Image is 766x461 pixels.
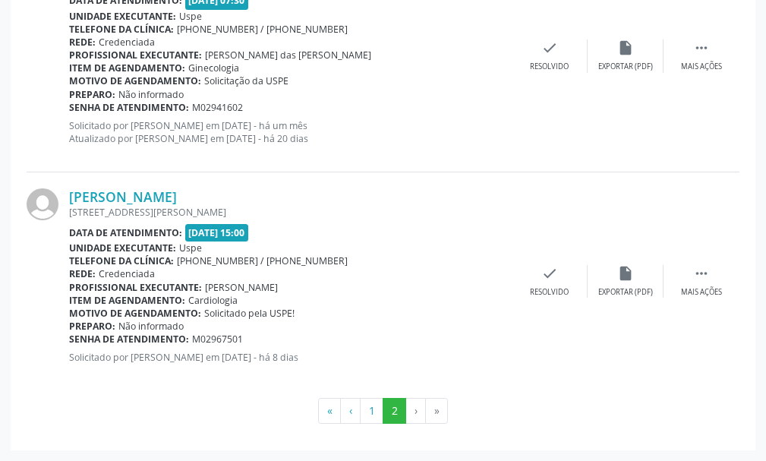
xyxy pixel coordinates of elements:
[27,398,739,424] ul: Pagination
[118,88,184,101] span: Não informado
[340,398,361,424] button: Go to previous page
[69,101,189,114] b: Senha de atendimento:
[530,287,569,298] div: Resolvido
[69,333,189,346] b: Senha de atendimento:
[188,62,239,74] span: Ginecologia
[693,265,710,282] i: 
[177,23,348,36] span: [PHONE_NUMBER] / [PHONE_NUMBER]
[27,188,58,220] img: img
[681,62,722,72] div: Mais ações
[69,36,96,49] b: Rede:
[69,188,177,205] a: [PERSON_NAME]
[192,101,243,114] span: M02941602
[205,281,278,294] span: [PERSON_NAME]
[69,281,202,294] b: Profissional executante:
[185,224,249,242] span: [DATE] 15:00
[69,351,512,364] p: Solicitado por [PERSON_NAME] em [DATE] - há 8 dias
[69,242,176,254] b: Unidade executante:
[69,10,176,23] b: Unidade executante:
[188,294,238,307] span: Cardiologia
[69,119,512,145] p: Solicitado por [PERSON_NAME] em [DATE] - há um mês Atualizado por [PERSON_NAME] em [DATE] - há 20...
[69,267,96,280] b: Rede:
[204,307,295,320] span: Solicitado pela USPE!
[69,307,201,320] b: Motivo de agendamento:
[69,49,202,62] b: Profissional executante:
[69,88,115,101] b: Preparo:
[205,49,371,62] span: [PERSON_NAME] das [PERSON_NAME]
[177,254,348,267] span: [PHONE_NUMBER] / [PHONE_NUMBER]
[179,10,202,23] span: Uspe
[99,267,155,280] span: Credenciada
[598,62,653,72] div: Exportar (PDF)
[118,320,184,333] span: Não informado
[681,287,722,298] div: Mais ações
[360,398,383,424] button: Go to page 1
[69,226,182,239] b: Data de atendimento:
[617,265,634,282] i: insert_drive_file
[541,39,558,56] i: check
[204,74,288,87] span: Solicitação da USPE
[69,23,174,36] b: Telefone da clínica:
[179,242,202,254] span: Uspe
[318,398,341,424] button: Go to first page
[530,62,569,72] div: Resolvido
[617,39,634,56] i: insert_drive_file
[69,254,174,267] b: Telefone da clínica:
[69,74,201,87] b: Motivo de agendamento:
[192,333,243,346] span: M02967501
[69,206,512,219] div: [STREET_ADDRESS][PERSON_NAME]
[541,265,558,282] i: check
[598,287,653,298] div: Exportar (PDF)
[383,398,406,424] button: Go to page 2
[69,294,185,307] b: Item de agendamento:
[693,39,710,56] i: 
[69,320,115,333] b: Preparo:
[69,62,185,74] b: Item de agendamento:
[99,36,155,49] span: Credenciada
